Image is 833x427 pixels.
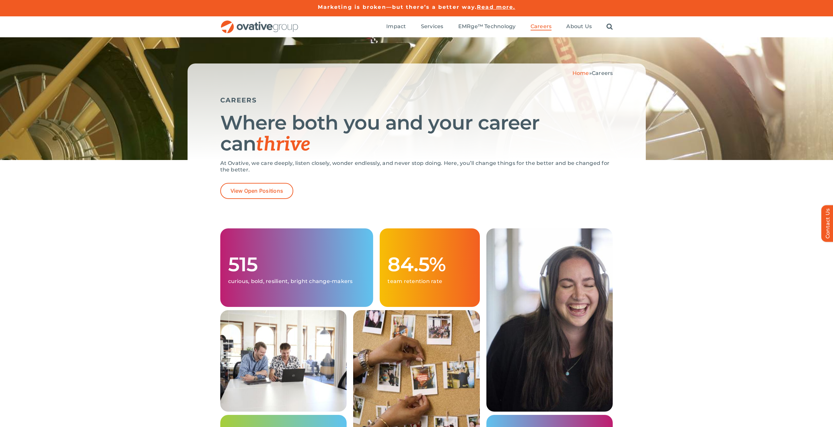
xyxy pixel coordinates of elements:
a: Services [421,23,444,30]
p: curious, bold, resilient, bright change-makers [228,278,366,285]
span: thrive [256,133,311,156]
h1: Where both you and your career can [220,112,613,155]
p: team retention rate [388,278,472,285]
a: Home [572,70,589,76]
img: Careers – Grid 3 [486,228,613,412]
a: EMRge™ Technology [458,23,516,30]
span: View Open Positions [230,188,283,194]
a: Marketing is broken—but there’s a better way. [318,4,477,10]
nav: Menu [386,16,613,37]
a: Read more. [477,4,515,10]
a: OG_Full_horizontal_RGB [220,20,299,26]
img: Careers – Grid 1 [220,310,347,412]
a: Search [607,23,613,30]
h5: CAREERS [220,96,613,104]
a: Impact [386,23,406,30]
p: At Ovative, we care deeply, listen closely, wonder endlessly, and never stop doing. Here, you’ll ... [220,160,613,173]
a: View Open Positions [220,183,294,199]
a: Careers [531,23,552,30]
h1: 84.5% [388,254,472,275]
h1: 515 [228,254,366,275]
a: About Us [566,23,592,30]
span: » [572,70,613,76]
span: Careers [592,70,613,76]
